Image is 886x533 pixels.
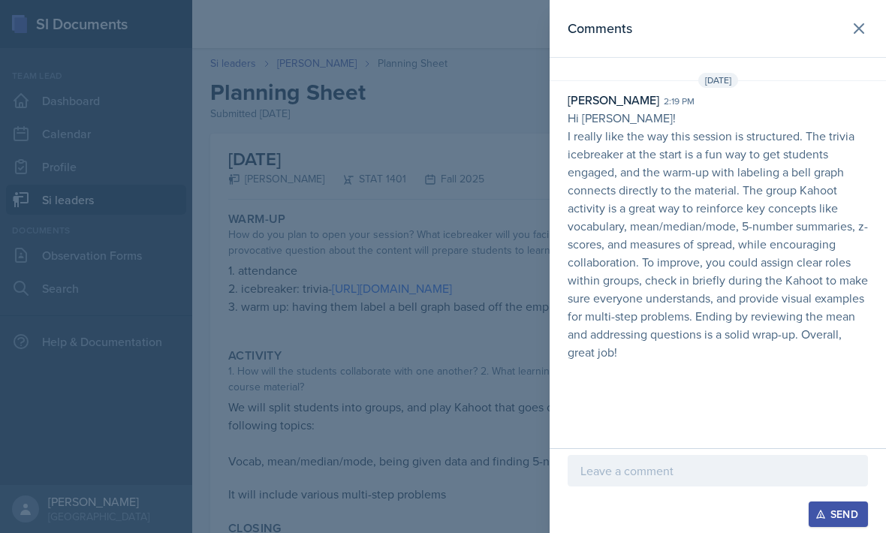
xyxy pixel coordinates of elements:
div: 2:19 pm [664,95,695,108]
button: Send [809,501,868,527]
p: Hi [PERSON_NAME]! [568,109,868,127]
div: [PERSON_NAME] [568,91,659,109]
p: I really like the way this session is structured. The trivia icebreaker at the start is a fun way... [568,127,868,361]
h2: Comments [568,18,632,39]
span: [DATE] [698,73,738,88]
div: Send [818,508,858,520]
